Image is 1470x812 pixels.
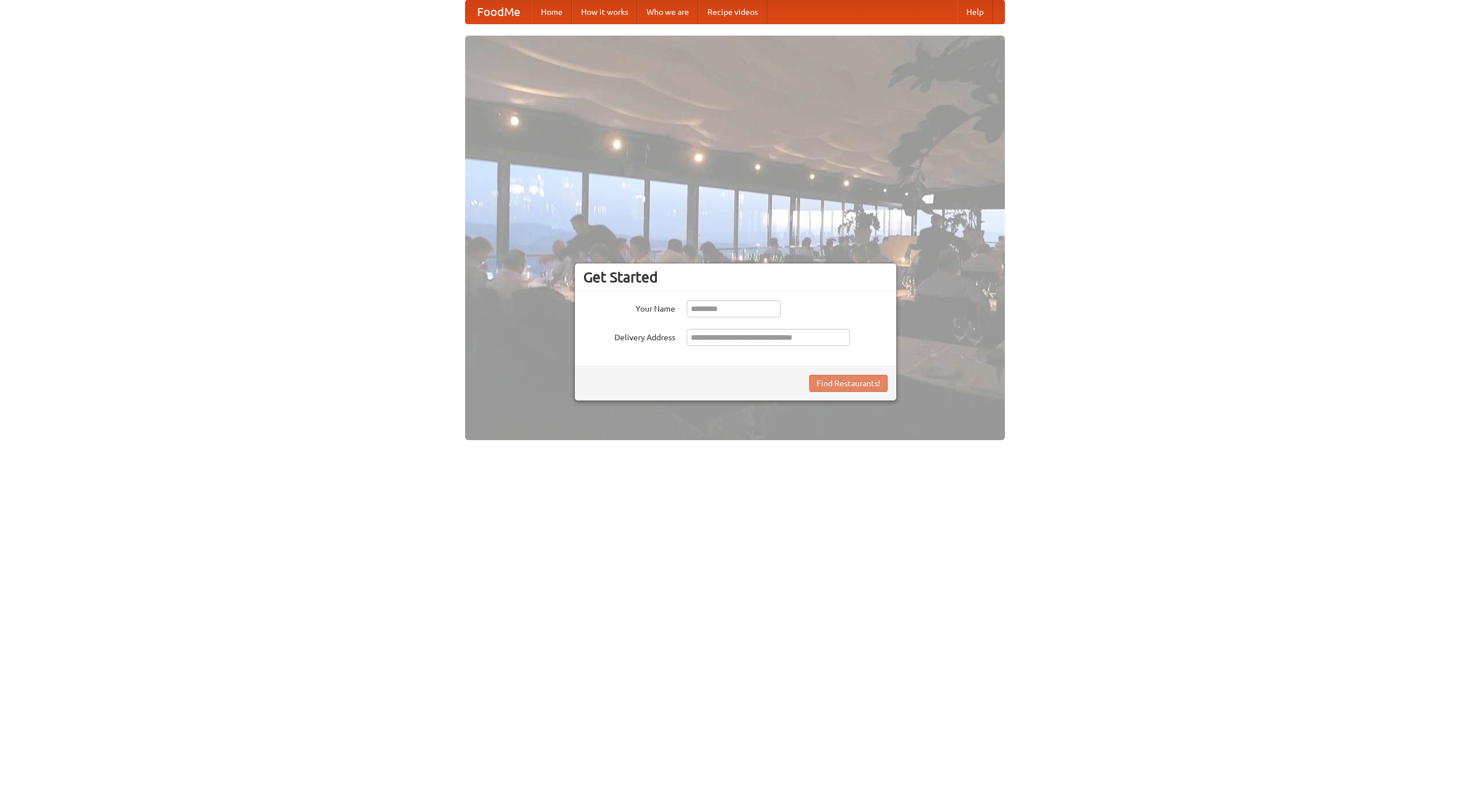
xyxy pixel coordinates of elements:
button: Find Restaurants! [809,375,888,392]
label: Your Name [583,300,675,314]
a: FoodMe [466,1,532,24]
h3: Get Started [583,269,888,286]
a: Recipe videos [698,1,767,24]
a: Help [957,1,993,24]
a: Who we are [637,1,698,24]
a: Home [532,1,572,24]
label: Delivery Address [583,329,675,343]
a: How it works [572,1,637,24]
